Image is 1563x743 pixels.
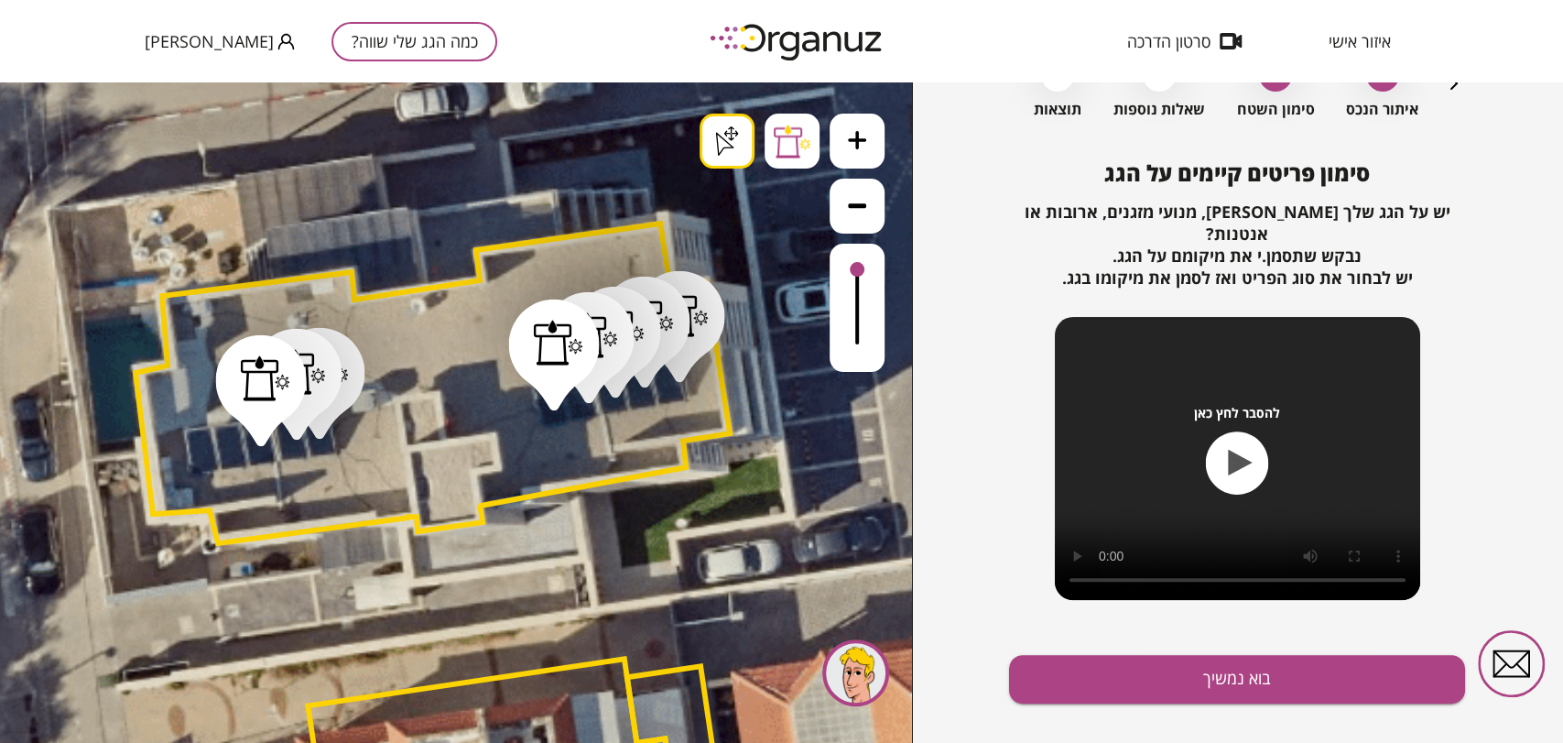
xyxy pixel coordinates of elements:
[1034,101,1081,118] span: תוצאות
[1346,101,1418,118] span: איתור הנכס
[1009,655,1465,704] button: בוא נמשיך
[1301,32,1418,50] button: איזור אישי
[331,22,497,61] button: כמה הגג שלי שווה?
[1100,32,1269,50] button: סרטון הדרכה
[1127,32,1210,50] span: סרטון הדרכה
[1104,158,1370,188] span: סימון פריטים קיימים על הגג
[1237,101,1315,118] span: סימון השטח
[1025,201,1450,289] span: יש על הגג שלך [PERSON_NAME], מנועי מזגנים, ארובות או אנטנות? נבקש שתסמן.י את מיקומם על הגג. יש לב...
[1329,32,1391,50] span: איזור אישי
[774,42,810,76] img: water-heater-color.png
[697,16,898,67] img: logo
[145,32,274,50] span: [PERSON_NAME]
[1194,405,1280,421] span: להסבר לחץ כאן
[1113,101,1205,118] span: שאלות נוספות
[145,30,295,53] button: [PERSON_NAME]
